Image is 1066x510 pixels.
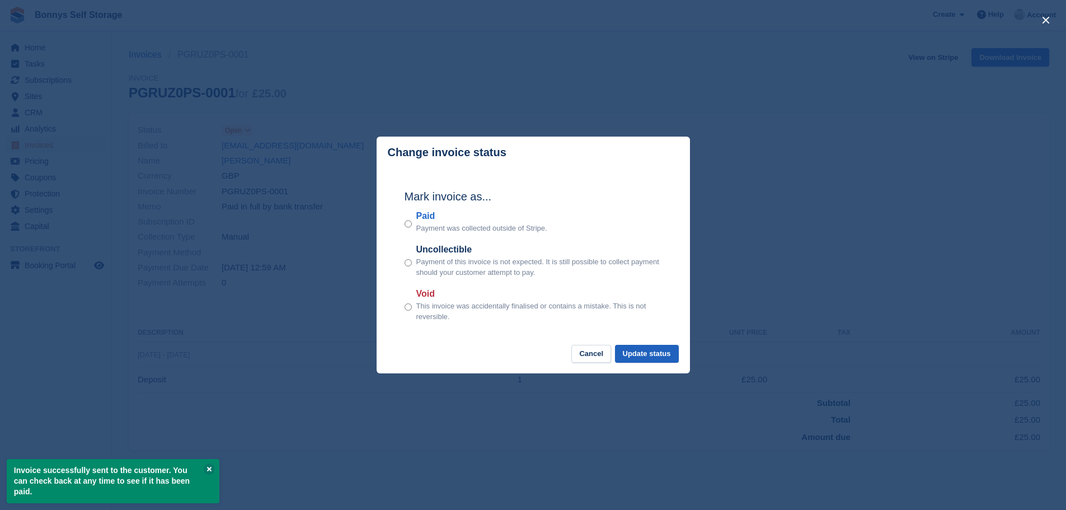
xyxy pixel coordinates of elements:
p: Payment of this invoice is not expected. It is still possible to collect payment should your cust... [416,256,662,278]
p: Invoice successfully sent to the customer. You can check back at any time to see if it has been p... [7,459,219,503]
button: Cancel [571,345,611,363]
p: Change invoice status [388,146,506,159]
p: Payment was collected outside of Stripe. [416,223,547,234]
p: This invoice was accidentally finalised or contains a mistake. This is not reversible. [416,301,662,322]
h2: Mark invoice as... [405,188,662,205]
label: Paid [416,209,547,223]
button: Update status [615,345,679,363]
button: close [1037,11,1055,29]
label: Uncollectible [416,243,662,256]
label: Void [416,287,662,301]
